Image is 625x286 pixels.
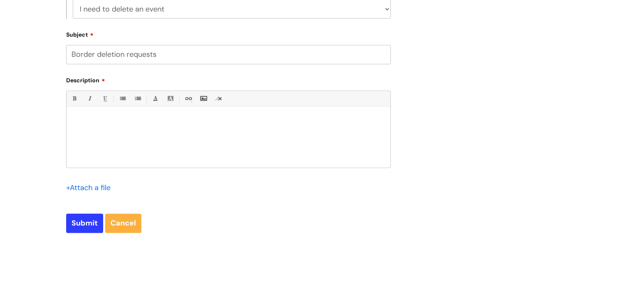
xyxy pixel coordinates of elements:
a: • Unordered List (Ctrl-Shift-7) [117,93,127,104]
label: Subject [66,28,391,38]
a: Underline(Ctrl-U) [99,93,110,104]
input: Submit [66,214,103,233]
a: Back Color [165,93,175,104]
a: Insert Image... [198,93,208,104]
a: Link [183,93,193,104]
a: Italic (Ctrl-I) [84,93,95,104]
a: Remove formatting (Ctrl-\) [213,93,224,104]
a: 1. Ordered List (Ctrl-Shift-8) [132,93,143,104]
label: Description [66,74,391,84]
a: Cancel [105,214,141,233]
a: Font Color [150,93,160,104]
a: Bold (Ctrl-B) [69,93,79,104]
div: Attach a file [66,181,115,194]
